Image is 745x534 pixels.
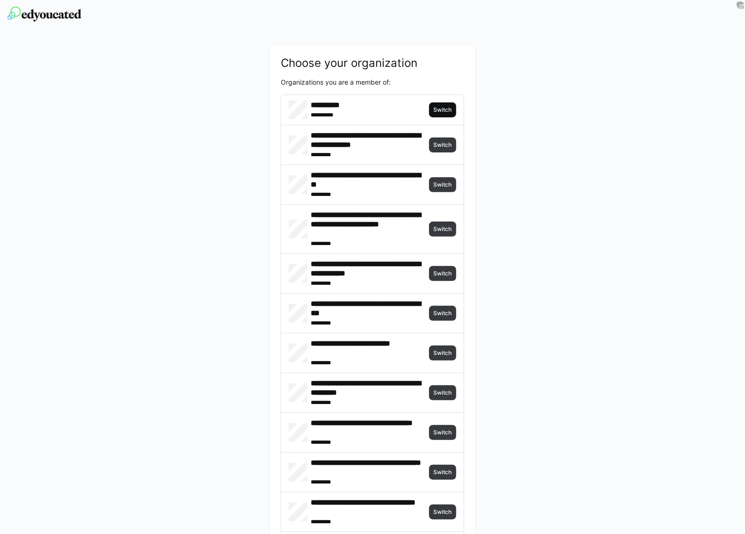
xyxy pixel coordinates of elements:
span: Switch [433,508,453,516]
h2: Choose your organization [281,56,464,70]
button: Switch [429,465,457,480]
button: Switch [429,222,457,237]
button: Switch [429,306,457,321]
span: Switch [433,270,453,277]
button: Switch [429,102,457,117]
button: Switch [429,137,457,152]
button: Switch [429,346,457,361]
span: Switch [433,181,453,188]
span: Switch [433,310,453,317]
button: Switch [429,177,457,192]
button: Switch [429,505,457,520]
span: Switch [433,429,453,436]
span: Switch [433,389,453,397]
span: Switch [433,141,453,149]
img: edyoucated [7,7,81,22]
span: Switch [433,349,453,357]
p: Organizations you are a member of: [281,78,464,87]
button: Switch [429,425,457,440]
button: Switch [429,266,457,281]
button: Switch [429,385,457,400]
span: Switch [433,106,453,114]
span: Switch [433,469,453,476]
span: Switch [433,225,453,233]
